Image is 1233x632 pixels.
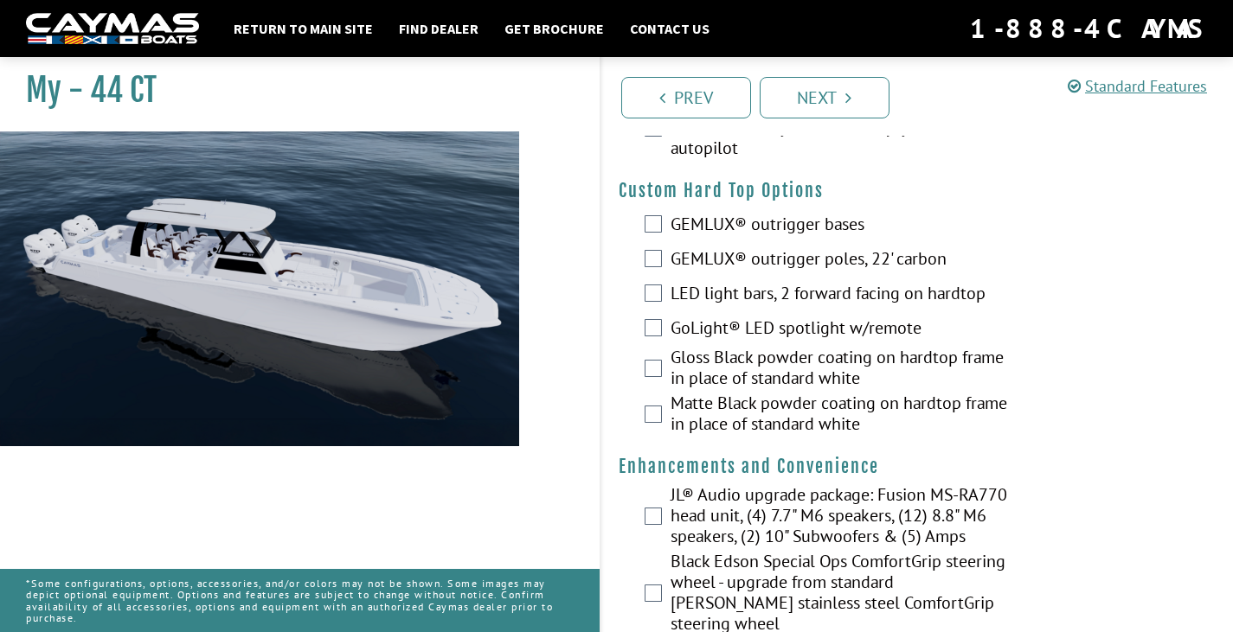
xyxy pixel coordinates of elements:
a: Get Brochure [496,17,613,40]
label: JL® Audio upgrade package: Fusion MS-RA770 head unit, (4) 7.7" M6 speakers, (12) 8.8" M6 speakers... [671,484,1008,551]
label: GEMLUX® outrigger bases [671,214,1008,239]
div: 1-888-4CAYMAS [970,10,1207,48]
a: Prev [621,77,751,118]
label: LED light bars, 2 forward facing on hardtop [671,283,1008,308]
a: Next [760,77,889,118]
label: GEMLUX® outrigger poles, 22' carbon [671,248,1008,273]
label: GoLight® LED spotlight w/remote [671,317,1008,342]
a: Find Dealer [390,17,487,40]
label: Matte Black powder coating on hardtop frame in place of standard white [671,393,1008,438]
a: Standard Features [1068,76,1207,96]
a: Contact Us [621,17,718,40]
h1: My - 44 CT [26,71,556,110]
label: Gloss Black powder coating on hardtop frame in place of standard white [671,347,1008,393]
a: Return to main site [225,17,382,40]
h4: Custom Hard Top Options [619,180,1217,201]
h4: Enhancements and Convenience [619,456,1217,477]
p: *Some configurations, options, accessories, and/or colors may not be shown. Some images may depic... [26,569,574,632]
img: white-logo-c9c8dbefe5ff5ceceb0f0178aa75bf4bb51f6bca0971e226c86eb53dfe498488.png [26,13,199,45]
